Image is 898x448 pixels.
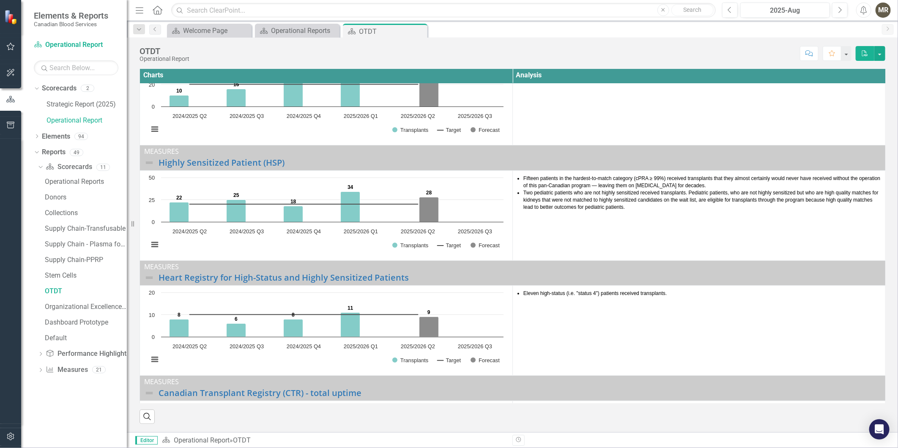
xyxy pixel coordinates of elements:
[149,175,155,181] text: 50
[96,164,110,171] div: 11
[45,256,127,264] div: Supply Chain-PPRP
[74,133,88,140] div: 94
[230,343,264,350] text: 2024/2025 Q3
[169,25,249,36] a: Welcome Page
[227,89,246,107] path: 2024/2025 Q3, 16. Transplants.
[45,194,127,201] div: Donors
[671,4,714,16] button: Search
[400,242,428,249] text: Transplants
[42,84,77,93] a: Scorecards
[4,9,19,24] img: ClearPoint Strategy
[149,82,155,88] text: 20
[392,358,429,363] button: Show Transplants
[513,55,886,145] td: Double-Click to Edit
[513,170,886,260] td: Double-Click to Edit
[46,162,92,172] a: Scorecards
[446,127,461,133] text: Target
[740,3,830,18] button: 2025-Aug
[140,260,886,286] td: Double-Click to Edit Right Click for Context Menu
[34,40,118,50] a: Operational Report
[34,21,108,27] small: Canadian Blood Services
[140,46,189,56] div: OTDT
[287,343,321,350] text: 2024/2025 Q4
[344,228,378,235] text: 2025/2026 Q1
[149,238,161,250] button: View chart menu, Chart
[290,199,296,205] text: 18
[140,56,189,62] div: Operational Report
[34,60,118,75] input: Search Below...
[419,197,439,222] path: 2025/2026 Q2, 28. Forecast.
[43,300,127,314] a: Organizational Excellence – Quality Management
[743,5,827,16] div: 2025-Aug
[149,123,161,135] button: View chart menu, Chart
[43,269,127,282] a: Stem Cells
[144,288,508,373] svg: Interactive chart
[34,11,108,21] span: Elements & Reports
[43,222,127,235] a: Supply Chain-Transfusable
[359,26,425,37] div: OTDT
[43,175,127,188] a: Operational Reports
[392,243,429,248] button: Show Transplants
[45,209,127,217] div: Collections
[45,334,127,342] div: Default
[471,358,500,363] button: Show Forecast
[43,331,127,345] a: Default
[344,343,378,350] text: 2025/2026 Q1
[230,113,264,119] text: 2024/2025 Q3
[144,378,881,386] div: Measures
[159,158,881,167] a: Highly Sensitized Patient (HSP)
[458,113,492,119] text: 2025/2026 Q3
[235,316,238,322] text: 6
[341,313,360,337] path: 2025/2026 Q1, 11. Transplants.
[438,127,461,133] button: Show Target
[230,228,264,235] text: 2024/2025 Q3
[284,206,303,222] path: 2024/2025 Q4, 18. Transplants.
[287,113,321,119] text: 2024/2025 Q4
[438,358,461,363] button: Show Target
[513,286,886,376] td: Double-Click to Edit
[172,228,207,235] text: 2024/2025 Q2
[45,319,127,326] div: Dashboard Prototype
[152,334,155,340] text: 0
[341,191,360,222] path: 2025/2026 Q1, 34. Transplants.
[188,202,420,206] g: Target, series 2 of 3. Line with 6 data points.
[348,305,353,311] text: 11
[188,82,420,86] g: Target, series 2 of 3. Line with 6 data points.
[144,288,508,373] div: Chart. Highcharts interactive chart.
[144,148,881,156] div: Measures
[227,199,246,222] path: 2024/2025 Q3, 25. Transplants.
[172,113,207,119] text: 2024/2025 Q2
[170,320,189,337] path: 2024/2025 Q2, 8. Transplants.
[43,253,127,267] a: Supply Chain-PPRP
[170,202,189,222] path: 2024/2025 Q2, 22. Transplants.
[45,178,127,186] div: Operational Reports
[419,79,439,107] path: 2025/2026 Q2, 25. Forecast.
[401,113,435,119] text: 2025/2026 Q2
[45,272,127,279] div: Stem Cells
[188,313,420,317] g: Target, series 2 of 3. Line with 6 data points.
[392,127,429,133] button: Show Transplants
[45,225,127,232] div: Supply Chain-Transfusable
[400,357,428,363] text: Transplants
[45,303,127,311] div: Organizational Excellence – Quality Management
[178,312,181,318] text: 8
[400,127,428,133] text: Transplants
[292,312,295,318] text: 8
[523,189,881,211] li: Two pediatric patients who are not highly sensitized received transplants. Pediatric patients, wh...
[458,228,492,235] text: 2025/2026 Q3
[171,3,716,18] input: Search ClearPoint...
[81,85,94,92] div: 2
[458,343,492,350] text: 2025/2026 Q3
[257,25,337,36] a: Operational Reports
[149,312,155,318] text: 10
[47,116,127,126] a: Operational Report
[144,173,508,258] div: Chart. Highcharts interactive chart.
[174,436,230,444] a: Operational Report
[42,132,70,142] a: Elements
[471,127,500,133] button: Show Forecast
[43,191,127,204] a: Donors
[144,58,508,142] svg: Interactive chart
[401,228,435,235] text: 2025/2026 Q2
[348,184,353,190] text: 34
[46,365,88,375] a: Measures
